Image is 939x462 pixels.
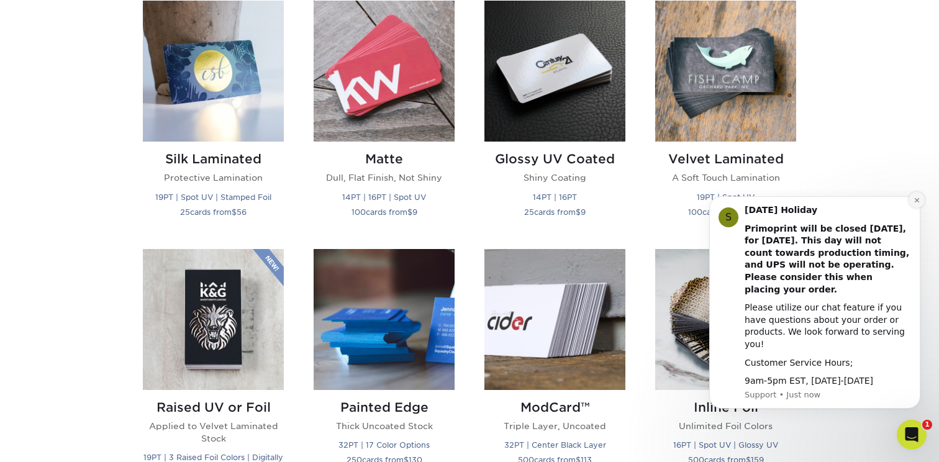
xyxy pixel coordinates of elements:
[484,249,625,390] img: ModCard™ Business Cards
[314,249,455,390] img: Painted Edge Business Cards
[143,1,284,233] a: Silk Laminated Business Cards Silk Laminated Protective Lamination 19PT | Spot UV | Stamped Foil ...
[897,420,927,450] iframe: Intercom live chat
[314,152,455,166] h2: Matte
[180,207,247,217] small: cards from
[484,152,625,166] h2: Glossy UV Coated
[314,400,455,415] h2: Painted Edge
[342,192,426,202] small: 14PT | 16PT | Spot UV
[581,207,586,217] span: 9
[143,1,284,142] img: Silk Laminated Business Cards
[484,1,625,142] img: Glossy UV Coated Business Cards
[484,1,625,233] a: Glossy UV Coated Business Cards Glossy UV Coated Shiny Coating 14PT | 16PT 25cards from$9
[232,207,237,217] span: $
[533,192,577,202] small: 14PT | 16PT
[484,400,625,415] h2: ModCard™
[253,249,284,286] img: New Product
[143,152,284,166] h2: Silk Laminated
[484,420,625,432] p: Triple Layer, Uncoated
[352,207,366,217] span: 100
[673,440,778,450] small: 16PT | Spot UV | Glossy UV
[412,207,417,217] span: 9
[143,249,284,390] img: Raised UV or Foil Business Cards
[524,207,586,217] small: cards from
[352,207,417,217] small: cards from
[688,207,763,217] small: cards from
[655,152,796,166] h2: Velvet Laminated
[922,420,932,430] span: 1
[524,207,534,217] span: 25
[504,440,606,450] small: 32PT | Center Black Layer
[407,207,412,217] span: $
[655,420,796,432] p: Unlimited Foil Colors
[314,171,455,184] p: Dull, Flat Finish, Not Shiny
[484,171,625,184] p: Shiny Coating
[691,190,939,428] iframe: Intercom notifications message
[143,420,284,445] p: Applied to Velvet Laminated Stock
[143,400,284,415] h2: Raised UV or Foil
[576,207,581,217] span: $
[338,440,430,450] small: 32PT | 17 Color Options
[655,400,796,415] h2: Inline Foil
[655,1,796,142] img: Velvet Laminated Business Cards
[314,1,455,233] a: Matte Business Cards Matte Dull, Flat Finish, Not Shiny 14PT | 16PT | Spot UV 100cards from$9
[655,171,796,184] p: A Soft Touch Lamination
[155,192,271,202] small: 19PT | Spot UV | Stamped Foil
[655,249,796,390] img: Inline Foil Business Cards
[180,207,190,217] span: 25
[314,420,455,432] p: Thick Uncoated Stock
[143,171,284,184] p: Protective Lamination
[314,1,455,142] img: Matte Business Cards
[655,1,796,233] a: Velvet Laminated Business Cards Velvet Laminated A Soft Touch Lamination 19PT | Spot UV 100cards ...
[688,207,702,217] span: 100
[237,207,247,217] span: 56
